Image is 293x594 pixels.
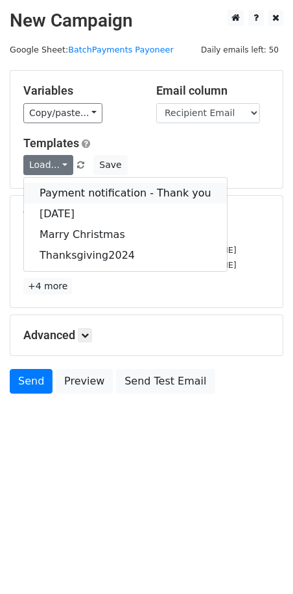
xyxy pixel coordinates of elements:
[10,369,53,394] a: Send
[23,84,137,98] h5: Variables
[68,45,173,54] a: BatchPayments Payoneer
[228,532,293,594] iframe: Chat Widget
[10,10,283,32] h2: New Campaign
[196,45,283,54] a: Daily emails left: 50
[10,45,174,54] small: Google Sheet:
[24,183,227,204] a: Payment notification - Thank you
[23,103,102,123] a: Copy/paste...
[23,328,270,342] h5: Advanced
[23,136,79,150] a: Templates
[24,224,227,245] a: Marry Christmas
[24,204,227,224] a: [DATE]
[24,245,227,266] a: Thanksgiving2024
[23,278,72,294] a: +4 more
[23,155,73,175] a: Load...
[56,369,113,394] a: Preview
[156,84,270,98] h5: Email column
[93,155,127,175] button: Save
[116,369,215,394] a: Send Test Email
[23,245,237,255] small: [PERSON_NAME][EMAIL_ADDRESS][DOMAIN_NAME]
[196,43,283,57] span: Daily emails left: 50
[23,260,237,270] small: [PERSON_NAME][EMAIL_ADDRESS][DOMAIN_NAME]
